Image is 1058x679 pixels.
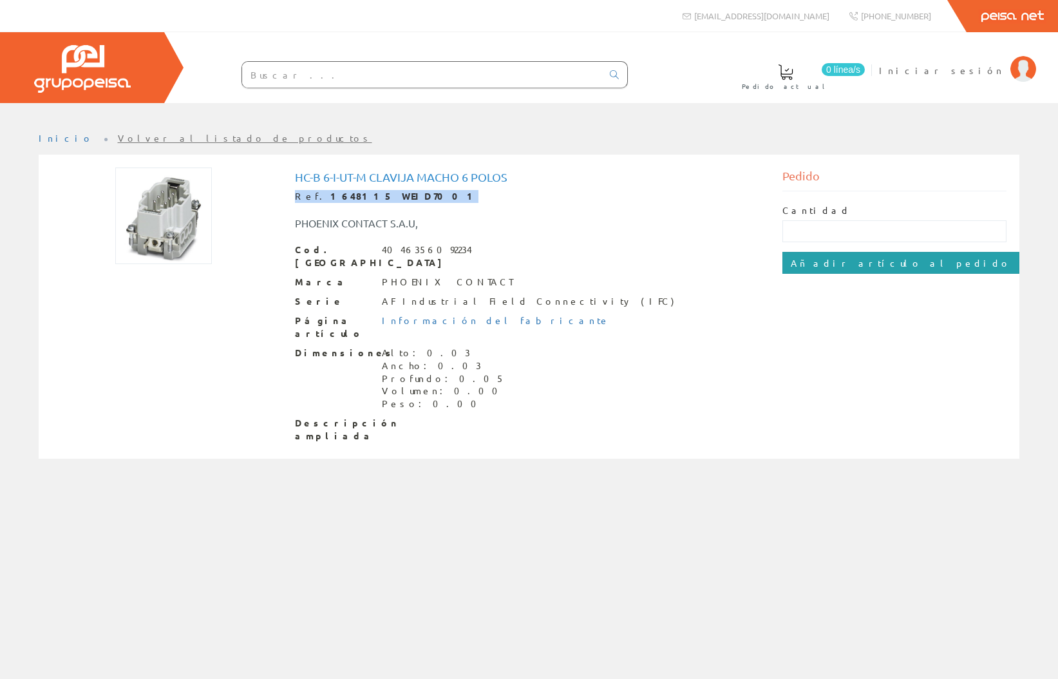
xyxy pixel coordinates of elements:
[861,10,931,21] span: [PHONE_NUMBER]
[242,62,602,88] input: Buscar ...
[382,372,505,385] div: Profundo: 0.05
[382,276,513,289] div: PHOENIX CONTACT
[382,295,674,308] div: AF Industrial Field Connectivity (IFC)
[295,295,372,308] span: Serie
[742,80,829,93] span: Pedido actual
[34,45,131,93] img: Grupo Peisa
[118,132,372,144] a: Volver al listado de productos
[39,132,93,144] a: Inicio
[879,64,1004,77] span: Iniciar sesión
[115,167,212,264] img: Foto artículo HC-B 6-I-UT-M clavija macho 6 polos (150x150)
[382,385,505,397] div: Volumen: 0.00
[295,244,372,269] span: Cod. [GEOGRAPHIC_DATA]
[782,252,1019,274] input: Añadir artículo al pedido
[295,190,763,203] div: Ref.
[879,53,1036,66] a: Iniciar sesión
[782,204,851,217] label: Cantidad
[295,417,372,443] span: Descripción ampliada
[382,347,505,359] div: Alto: 0.03
[382,397,505,410] div: Peso: 0.00
[382,314,610,326] a: Información del fabricante
[295,314,372,340] span: Página artículo
[295,171,763,184] h1: HC-B 6-I-UT-M clavija macho 6 polos
[295,276,372,289] span: Marca
[295,347,372,359] span: Dimensiones
[330,190,478,202] strong: 1648115 WEID7001
[694,10,829,21] span: [EMAIL_ADDRESS][DOMAIN_NAME]
[782,167,1006,191] div: Pedido
[285,216,569,231] div: PHOENIX CONTACT S.A.U,
[382,244,472,256] div: 4046356092234
[822,63,865,76] span: 0 línea/s
[382,359,505,372] div: Ancho: 0.03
